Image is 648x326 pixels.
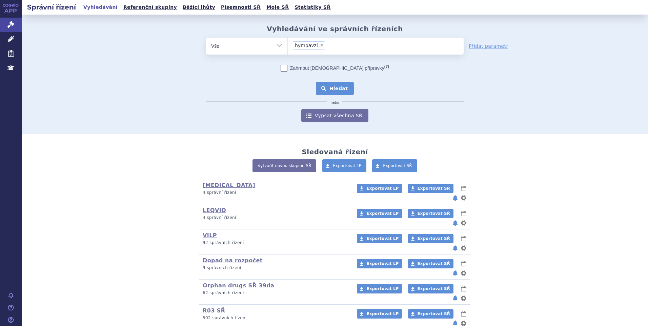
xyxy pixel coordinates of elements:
span: hympavzi [295,43,318,48]
span: Exportovat SŘ [418,211,450,216]
a: Vytvořit novou skupinu SŘ [252,159,316,172]
button: lhůty [460,310,467,318]
button: lhůty [460,209,467,218]
span: Exportovat SŘ [383,163,412,168]
button: nastavení [460,194,467,202]
a: Exportovat LP [357,209,402,218]
input: hympavzi [327,41,359,49]
span: Exportovat LP [366,236,399,241]
p: 62 správních řízení [203,290,348,296]
span: Exportovat SŘ [418,311,450,316]
button: notifikace [452,244,459,252]
span: Exportovat LP [366,261,399,266]
label: Zahrnout [DEMOGRAPHIC_DATA] přípravky [281,65,389,72]
span: Exportovat SŘ [418,261,450,266]
a: Vypsat všechna SŘ [301,109,368,122]
span: Exportovat LP [366,311,399,316]
p: 92 správních řízení [203,240,348,246]
button: lhůty [460,235,467,243]
a: Exportovat SŘ [408,184,453,193]
a: Exportovat SŘ [408,209,453,218]
a: Vyhledávání [81,3,120,12]
h2: Sledovaná řízení [302,148,368,156]
a: Exportovat LP [357,284,402,293]
a: Exportovat SŘ [408,259,453,268]
a: LEQVIO [203,207,226,213]
button: notifikace [452,219,459,227]
p: 4 správní řízení [203,215,348,221]
i: nebo [327,101,343,105]
p: 9 správních řízení [203,265,348,271]
button: nastavení [460,244,467,252]
span: Exportovat LP [366,211,399,216]
a: Orphan drugs SŘ 39da [203,282,274,289]
a: Referenční skupiny [121,3,179,12]
a: Exportovat SŘ [408,284,453,293]
p: 502 správních řízení [203,315,348,321]
p: 4 správní řízení [203,190,348,196]
button: nastavení [460,294,467,302]
h2: Vyhledávání ve správních řízeních [267,25,403,33]
button: nastavení [460,219,467,227]
a: Písemnosti SŘ [219,3,263,12]
h2: Správní řízení [22,2,81,12]
a: Statistiky SŘ [292,3,332,12]
button: nastavení [460,269,467,277]
a: Exportovat SŘ [408,234,453,243]
span: Exportovat LP [366,286,399,291]
button: notifikace [452,194,459,202]
button: lhůty [460,184,467,192]
span: Exportovat LP [333,163,362,168]
span: Exportovat SŘ [418,236,450,241]
button: Hledat [316,82,354,95]
abbr: (?) [384,64,389,69]
a: Moje SŘ [264,3,291,12]
span: Exportovat LP [366,186,399,191]
span: Exportovat SŘ [418,286,450,291]
a: Exportovat LP [357,234,402,243]
a: R03 SŘ [203,307,225,314]
a: Exportovat LP [322,159,367,172]
a: Exportovat SŘ [408,309,453,319]
button: notifikace [452,269,459,277]
a: Dopad na rozpočet [203,257,263,264]
a: Exportovat LP [357,259,402,268]
a: Exportovat LP [357,309,402,319]
a: Běžící lhůty [181,3,217,12]
span: Exportovat SŘ [418,186,450,191]
a: Exportovat LP [357,184,402,193]
span: × [320,43,324,47]
a: Exportovat SŘ [372,159,417,172]
a: [MEDICAL_DATA] [203,182,255,188]
a: VILP [203,232,217,239]
button: lhůty [460,285,467,293]
button: lhůty [460,260,467,268]
a: Přidat parametr [469,43,508,49]
button: notifikace [452,294,459,302]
